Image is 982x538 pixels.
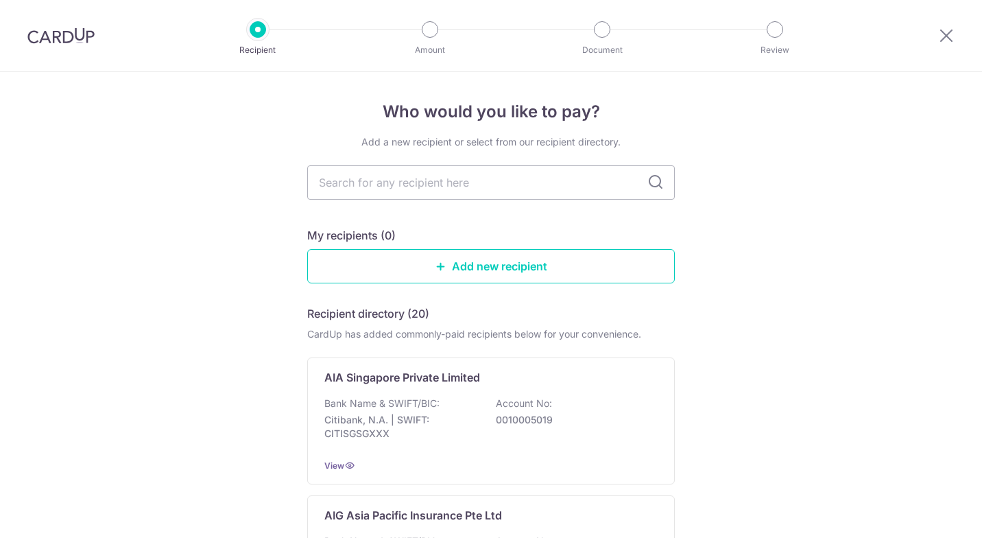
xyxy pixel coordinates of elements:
p: Bank Name & SWIFT/BIC: [324,397,440,410]
h5: Recipient directory (20) [307,305,429,322]
p: Review [724,43,826,57]
a: Add new recipient [307,249,675,283]
p: Citibank, N.A. | SWIFT: CITISGSGXXX [324,413,478,441]
div: CardUp has added commonly-paid recipients below for your convenience. [307,327,675,341]
p: Account No: [496,397,552,410]
img: CardUp [27,27,95,44]
p: AIA Singapore Private Limited [324,369,480,386]
p: AIG Asia Pacific Insurance Pte Ltd [324,507,502,524]
p: Amount [379,43,481,57]
div: Add a new recipient or select from our recipient directory. [307,135,675,149]
p: Document [551,43,653,57]
input: Search for any recipient here [307,165,675,200]
a: View [324,460,344,471]
p: 0010005019 [496,413,649,427]
p: Recipient [207,43,309,57]
h5: My recipients (0) [307,227,396,244]
h4: Who would you like to pay? [307,100,675,124]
